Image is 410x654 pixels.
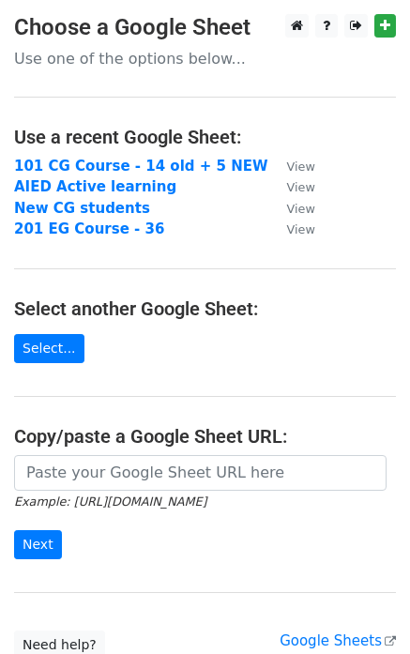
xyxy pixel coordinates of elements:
[14,14,396,41] h3: Choose a Google Sheet
[14,221,164,237] a: 201 EG Course - 36
[14,49,396,68] p: Use one of the options below...
[287,202,315,216] small: View
[14,425,396,448] h4: Copy/paste a Google Sheet URL:
[14,455,387,491] input: Paste your Google Sheet URL here
[14,530,62,559] input: Next
[268,158,315,175] a: View
[14,158,268,175] a: 101 CG Course - 14 old + 5 NEW
[287,180,315,194] small: View
[14,126,396,148] h4: Use a recent Google Sheet:
[14,200,150,217] a: New CG students
[287,160,315,174] small: View
[280,632,396,649] a: Google Sheets
[268,200,315,217] a: View
[14,334,84,363] a: Select...
[14,178,176,195] a: AIED Active learning
[14,494,206,509] small: Example: [URL][DOMAIN_NAME]
[287,222,315,236] small: View
[14,297,396,320] h4: Select another Google Sheet:
[268,221,315,237] a: View
[268,178,315,195] a: View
